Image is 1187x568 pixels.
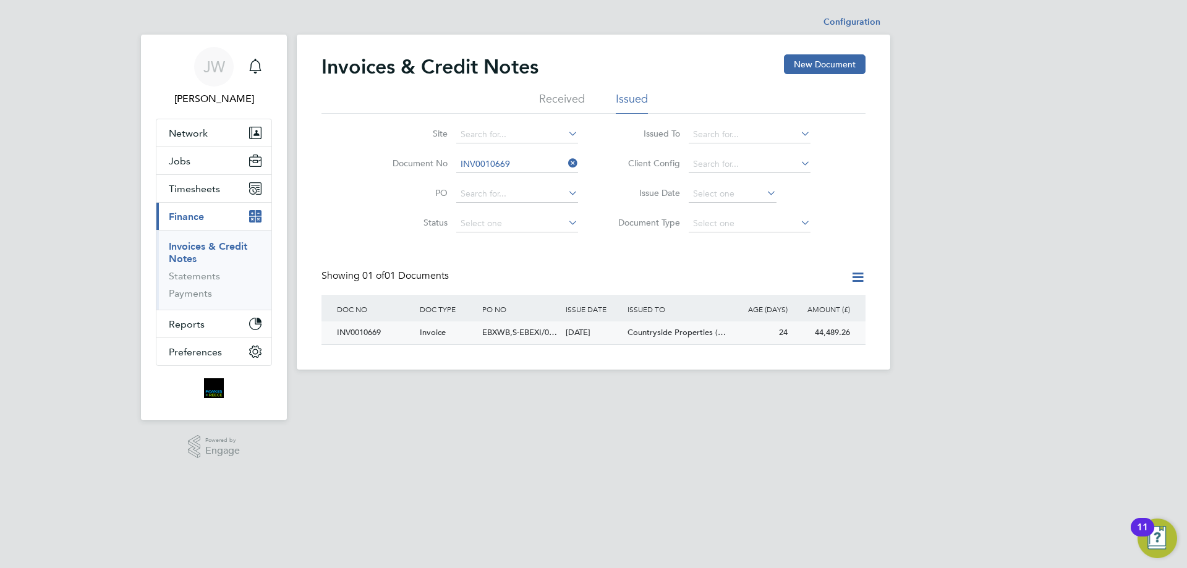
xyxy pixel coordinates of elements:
[156,47,272,106] a: JW[PERSON_NAME]
[334,321,417,344] div: INV0010669
[156,230,271,310] div: Finance
[377,128,448,139] label: Site
[156,91,272,106] span: Joanna Whyms
[689,215,810,232] input: Select one
[188,435,240,459] a: Powered byEngage
[609,158,680,169] label: Client Config
[321,54,538,79] h2: Invoices & Credit Notes
[156,147,271,174] button: Jobs
[689,126,810,143] input: Search for...
[823,10,880,35] li: Configuration
[609,187,680,198] label: Issue Date
[204,378,224,398] img: bromak-logo-retina.png
[141,35,287,420] nav: Main navigation
[689,185,776,203] input: Select one
[362,269,385,282] span: 01 of
[203,59,225,75] span: JW
[689,156,810,173] input: Search for...
[169,211,204,223] span: Finance
[456,215,578,232] input: Select one
[728,295,791,323] div: AGE (DAYS)
[169,127,208,139] span: Network
[334,295,417,323] div: DOC NO
[482,327,557,337] span: EBXWB,S-EBEXI/0…
[616,91,648,114] li: Issued
[169,318,205,330] span: Reports
[169,240,247,265] a: Invoices & Credit Notes
[609,217,680,228] label: Document Type
[362,269,449,282] span: 01 Documents
[156,203,271,230] button: Finance
[417,295,479,323] div: DOC TYPE
[377,158,448,169] label: Document No
[539,91,585,114] li: Received
[563,295,625,323] div: ISSUE DATE
[456,156,578,173] input: Search for...
[205,435,240,446] span: Powered by
[456,185,578,203] input: Search for...
[479,295,562,323] div: PO NO
[377,187,448,198] label: PO
[156,119,271,146] button: Network
[321,269,451,282] div: Showing
[784,54,866,74] button: New Document
[1137,527,1148,543] div: 11
[205,446,240,456] span: Engage
[156,175,271,202] button: Timesheets
[169,287,212,299] a: Payments
[169,346,222,358] span: Preferences
[156,338,271,365] button: Preferences
[169,270,220,282] a: Statements
[624,295,728,323] div: ISSUED TO
[156,310,271,337] button: Reports
[377,217,448,228] label: Status
[791,295,853,323] div: AMOUNT (£)
[169,155,190,167] span: Jobs
[609,128,680,139] label: Issued To
[456,126,578,143] input: Search for...
[563,321,625,344] div: [DATE]
[420,327,446,337] span: Invoice
[628,327,726,337] span: Countryside Properties (…
[1138,519,1177,558] button: Open Resource Center, 11 new notifications
[169,183,220,195] span: Timesheets
[156,378,272,398] a: Go to home page
[779,327,788,337] span: 24
[791,321,853,344] div: 44,489.26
